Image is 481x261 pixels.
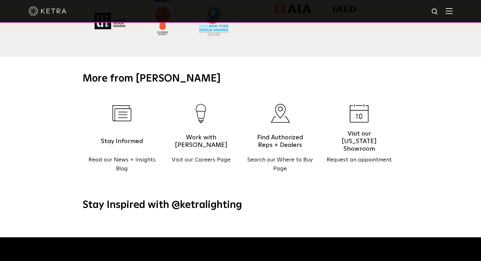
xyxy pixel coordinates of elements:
img: calendar-icon [349,104,369,123]
h5: Work with [PERSON_NAME] [174,133,228,149]
h3: More from [PERSON_NAME] [83,72,399,86]
h3: Stay Inspired with @ketralighting [83,199,399,212]
h5: Visit our [US_STATE] Showroom [332,133,386,149]
h5: Find Authorized Reps + Dealers [253,133,307,149]
img: search icon [431,8,439,16]
img: ketra-logo-2019-white [28,6,66,16]
p: Request an appointment [320,155,399,165]
img: paper-icon [112,105,132,121]
h5: Stay Informed [95,133,149,149]
p: Search our Where to Buy Page [241,155,320,174]
a: marker-icon Find Authorized Reps + Dealers Search our Where to Buy Page [241,95,320,183]
img: career-icon [196,104,206,123]
p: Visit our Careers Page [162,155,241,165]
img: Hamburger%20Nav.svg [446,8,453,14]
a: paper-icon Stay Informed Read our News + Insights Blog [83,95,162,183]
p: Read our News + Insights Blog [83,155,162,174]
a: calendar-icon Visit our [US_STATE] Showroom Request an appointment [320,95,399,183]
a: career-icon Work with [PERSON_NAME] Visit our Careers Page [162,95,241,183]
img: marker-icon [270,104,290,123]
